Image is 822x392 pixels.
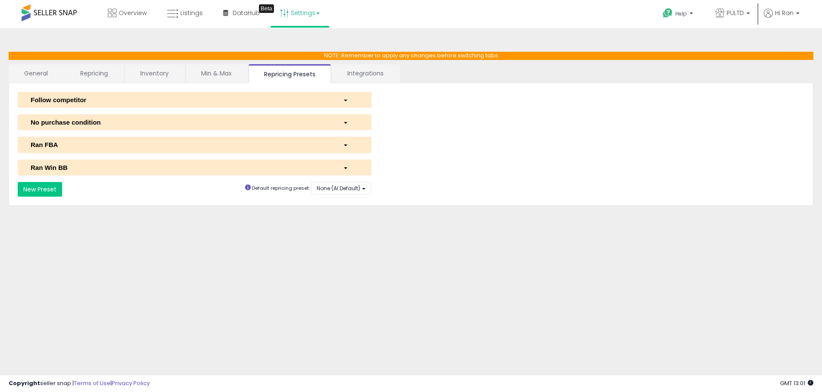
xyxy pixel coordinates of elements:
span: 2025-09-8 13:01 GMT [780,379,813,387]
a: Terms of Use [74,379,110,387]
a: General [9,64,64,82]
span: Help [675,10,687,17]
button: New Preset [18,182,62,197]
div: Tooltip anchor [259,4,274,13]
a: Integrations [332,64,399,82]
a: Inventory [125,64,184,82]
a: Min & Max [186,64,247,82]
button: Follow competitor [18,92,372,108]
span: Listings [180,9,203,17]
small: Default repricing preset: [252,185,310,191]
button: None (AI Default) [311,182,371,194]
span: PULTD [727,9,744,17]
strong: Copyright [9,379,40,387]
a: Hi Ran [764,9,800,28]
a: Repricing [65,64,123,82]
div: Ran FBA [24,140,337,149]
div: Follow competitor [24,95,337,104]
a: Privacy Policy [112,379,150,387]
a: Help [656,1,702,28]
span: Hi Ran [775,9,794,17]
button: No purchase condition [18,114,372,130]
button: Ran Win BB [18,160,372,176]
i: Get Help [662,8,673,19]
span: None (AI Default) [317,185,360,192]
a: Repricing Presets [249,64,331,83]
span: Overview [119,9,147,17]
div: No purchase condition [24,118,337,127]
button: Ran FBA [18,137,372,153]
p: NOTE: Remember to apply any changes before switching tabs [9,52,813,60]
div: seller snap | | [9,379,150,388]
div: Ran Win BB [24,163,337,172]
span: DataHub [233,9,260,17]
